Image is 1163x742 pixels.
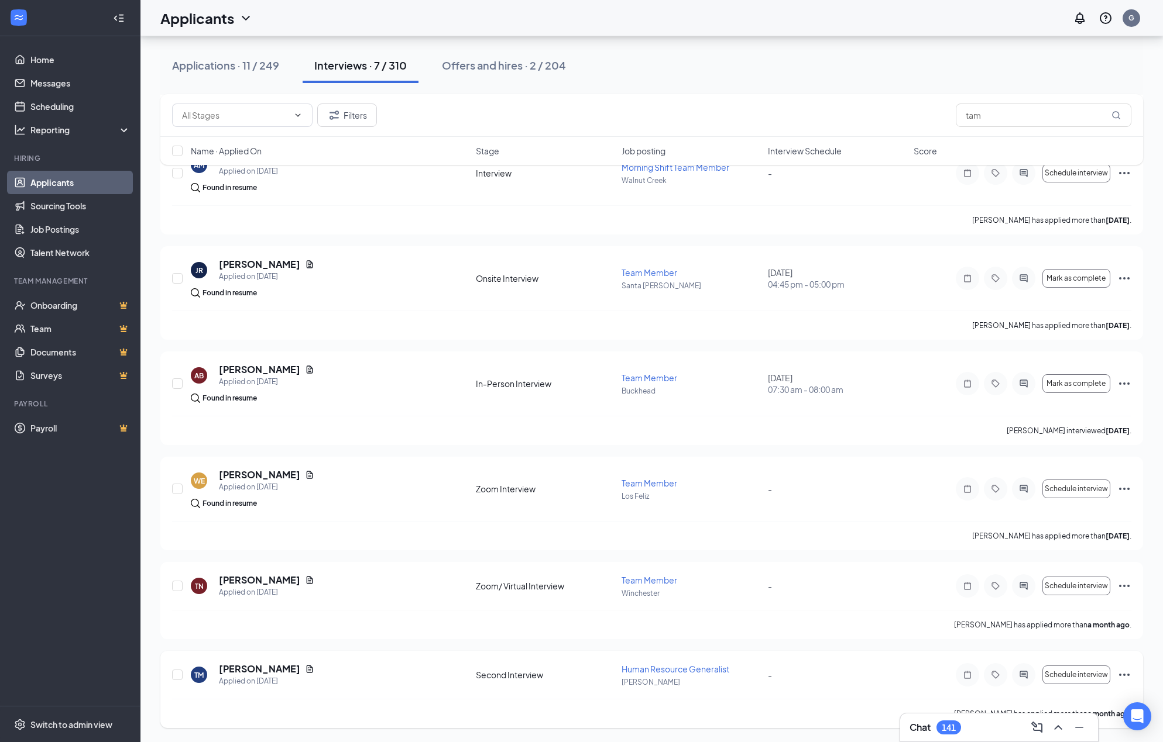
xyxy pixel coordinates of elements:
[219,586,314,598] div: Applied on [DATE]
[30,317,131,340] a: TeamCrown
[1106,216,1130,225] b: [DATE]
[954,620,1131,630] p: [PERSON_NAME] has applied more than .
[219,481,314,493] div: Applied on [DATE]
[476,669,615,681] div: Second Interview
[14,153,128,163] div: Hiring
[13,12,25,23] svg: WorkstreamLogo
[622,175,760,185] p: Walnut Creek
[14,399,128,409] div: Payroll
[476,483,615,495] div: Zoom Interview
[768,484,772,494] span: -
[305,575,314,585] svg: Document
[219,574,300,586] h5: [PERSON_NAME]
[972,320,1131,330] p: [PERSON_NAME] has applied more than .
[1017,484,1031,493] svg: ActiveChat
[1017,379,1031,388] svg: ActiveChat
[622,386,760,396] p: Buckhead
[219,258,300,271] h5: [PERSON_NAME]
[182,109,289,122] input: All Stages
[1047,274,1106,282] span: Mark as complete
[203,498,257,509] div: Found in resume
[1017,274,1031,283] svg: ActiveChat
[219,675,314,687] div: Applied on [DATE]
[1049,718,1068,737] button: ChevronUp
[113,12,125,24] svg: Collapse
[30,218,131,241] a: Job Postings
[1117,377,1131,391] svg: Ellipses
[314,58,407,73] div: Interviews · 7 / 310
[1028,718,1047,737] button: ComposeMessage
[622,677,760,687] p: [PERSON_NAME]
[30,340,131,364] a: DocumentsCrown
[1073,11,1087,25] svg: Notifications
[30,241,131,264] a: Talent Network
[1117,482,1131,496] svg: Ellipses
[1017,581,1031,591] svg: ActiveChat
[1106,321,1130,330] b: [DATE]
[30,364,131,387] a: SurveysCrown
[960,484,975,493] svg: Note
[622,575,677,585] span: Team Member
[30,194,131,218] a: Sourcing Tools
[622,588,760,598] p: Winchester
[622,478,677,488] span: Team Member
[910,721,931,734] h3: Chat
[14,719,26,730] svg: Settings
[476,272,615,284] div: Onsite Interview
[1070,718,1089,737] button: Minimize
[476,378,615,389] div: In-Person Interview
[1106,532,1130,540] b: [DATE]
[768,581,772,591] span: -
[942,723,956,733] div: 141
[989,581,1003,591] svg: Tag
[191,183,200,192] img: search.bf7aa3482b7795d4f01b.svg
[476,145,499,157] span: Stage
[768,372,907,395] div: [DATE]
[30,294,131,317] a: OnboardingCrown
[1042,665,1110,684] button: Schedule interview
[1072,720,1086,734] svg: Minimize
[30,719,112,730] div: Switch to admin view
[989,670,1003,679] svg: Tag
[960,274,975,283] svg: Note
[1042,269,1110,288] button: Mark as complete
[219,271,314,282] div: Applied on [DATE]
[989,274,1003,283] svg: Tag
[622,267,677,278] span: Team Member
[194,670,204,680] div: TM
[1042,577,1110,595] button: Schedule interview
[1047,379,1106,388] span: Mark as complete
[1045,485,1108,493] span: Schedule interview
[972,215,1131,225] p: [PERSON_NAME] has applied more than .
[160,8,234,28] h1: Applicants
[194,371,204,381] div: AB
[1123,702,1151,730] div: Open Intercom Messenger
[1042,479,1110,498] button: Schedule interview
[914,145,937,157] span: Score
[317,103,377,127] button: Filter Filters
[1087,709,1130,718] b: a month ago
[293,111,303,120] svg: ChevronDown
[194,476,205,486] div: WE
[1042,374,1110,393] button: Mark as complete
[239,11,253,25] svg: ChevronDown
[219,662,300,675] h5: [PERSON_NAME]
[1099,11,1113,25] svg: QuestionInfo
[956,103,1131,127] input: Search in interviews
[203,287,257,299] div: Found in resume
[1017,670,1031,679] svg: ActiveChat
[305,664,314,674] svg: Document
[191,145,262,157] span: Name · Applied On
[30,171,131,194] a: Applicants
[768,278,907,290] span: 04:45 pm - 05:00 pm
[768,145,842,157] span: Interview Schedule
[1087,620,1130,629] b: a month ago
[191,288,200,298] img: search.bf7aa3482b7795d4f01b.svg
[30,124,131,136] div: Reporting
[960,670,975,679] svg: Note
[1117,271,1131,285] svg: Ellipses
[203,182,257,194] div: Found in resume
[219,376,314,388] div: Applied on [DATE]
[327,108,341,122] svg: Filter
[191,394,200,403] img: search.bf7aa3482b7795d4f01b.svg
